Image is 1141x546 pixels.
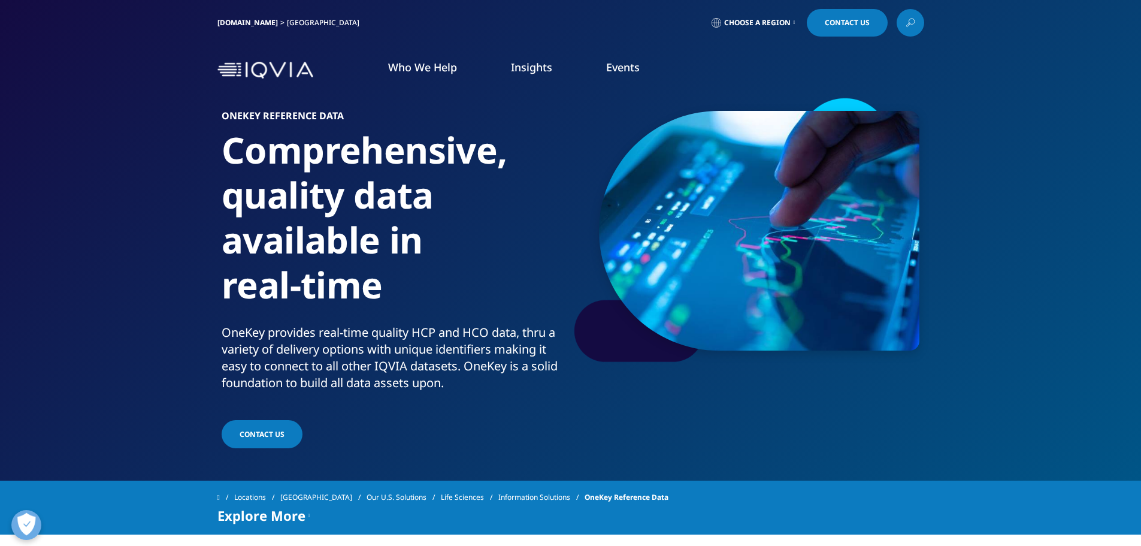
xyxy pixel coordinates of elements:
[441,487,498,508] a: Life Sciences
[280,487,367,508] a: [GEOGRAPHIC_DATA]
[11,510,41,540] button: Open Preferences
[606,60,640,74] a: Events
[585,487,668,508] span: OneKey Reference Data
[217,62,313,79] img: IQVIA Healthcare Information Technology and Pharma Clinical Research Company
[511,60,552,74] a: Insights
[234,487,280,508] a: Locations
[599,111,919,351] img: 1308-businessman-checking-stock-market-data.jpg
[388,60,457,74] a: Who We Help
[287,18,364,28] div: [GEOGRAPHIC_DATA]
[240,429,285,439] span: Contact Us
[318,42,924,98] nav: Primary
[825,19,870,26] span: Contact Us
[222,420,302,448] a: Contact Us
[724,18,791,28] span: Choose a Region
[807,9,888,37] a: Contact Us
[367,487,441,508] a: Our U.S. Solutions
[498,487,585,508] a: Information Solutions
[222,128,566,324] h1: Comprehensive, quality data available in real‑time
[217,17,278,28] a: [DOMAIN_NAME]
[217,508,305,523] span: Explore More
[222,111,566,128] h6: ONEKEY REFERENCE DATA
[222,324,566,399] p: OneKey provides real-time quality HCP and HCO data, thru a variety of delivery options with uniqu...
